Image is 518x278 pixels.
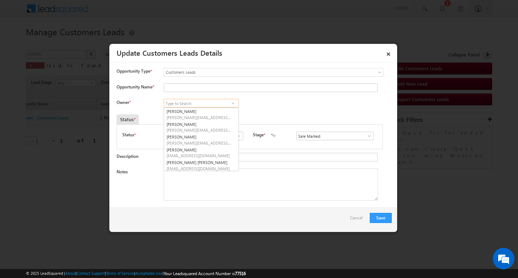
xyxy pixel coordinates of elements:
input: Type to Search [164,99,239,108]
a: Contact Support [77,271,105,275]
button: Save [370,213,392,223]
div: Minimize live chat window [118,4,135,21]
label: Status [122,132,134,138]
a: Customers Leads [164,68,383,77]
span: Opportunity Type [117,68,150,74]
a: Show All Items [228,100,237,107]
input: Type to Search [296,132,374,140]
label: Description [117,154,138,159]
label: Notes [117,169,128,174]
a: [PERSON_NAME] [164,121,238,134]
label: Owner [117,100,131,105]
a: [PERSON_NAME] [164,108,238,121]
span: [EMAIL_ADDRESS][DOMAIN_NAME] [167,166,231,171]
span: [PERSON_NAME][EMAIL_ADDRESS][PERSON_NAME][DOMAIN_NAME] [167,115,231,120]
a: [PERSON_NAME] [PERSON_NAME] [164,159,238,172]
a: [PERSON_NAME] [164,146,238,159]
a: Acceptable Use [135,271,163,275]
a: [PERSON_NAME] [164,133,238,146]
div: Chat with us now [37,38,121,47]
textarea: Type your message and hit 'Enter' [9,67,131,215]
em: Start Chat [98,222,131,231]
a: × [382,46,395,59]
div: Status [117,114,139,124]
a: Terms of Service [106,271,134,275]
img: d_60004797649_company_0_60004797649 [12,38,30,47]
a: Show All Items [363,132,372,140]
span: [PERSON_NAME][EMAIL_ADDRESS][PERSON_NAME][DOMAIN_NAME] [167,127,231,133]
label: Opportunity Name [117,84,154,90]
span: © 2025 LeadSquared | | | | | [26,270,246,277]
span: 77516 [235,271,246,276]
a: Cancel [350,213,366,227]
span: Your Leadsquared Account Number is [164,271,246,276]
span: [PERSON_NAME][EMAIL_ADDRESS][DOMAIN_NAME] [167,140,231,146]
a: Show All Items [232,132,241,140]
span: [EMAIL_ADDRESS][DOMAIN_NAME] [167,153,231,158]
a: About [65,271,76,275]
a: Update Customers Leads Details [117,47,222,58]
span: Customers Leads [164,69,354,76]
label: Stage [253,132,264,138]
